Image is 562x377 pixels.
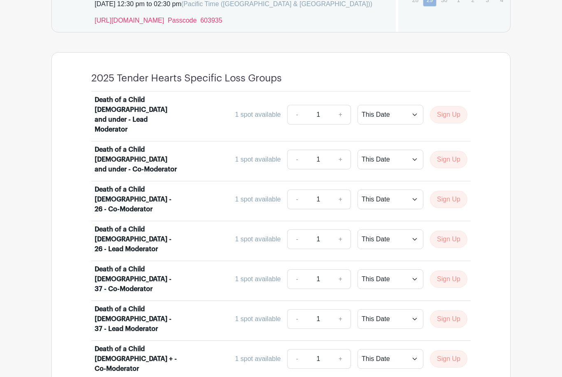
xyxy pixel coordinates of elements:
div: 1 spot available [235,354,281,364]
div: 1 spot available [235,234,281,244]
a: - [287,190,306,209]
button: Sign Up [430,151,467,168]
div: 1 spot available [235,274,281,284]
div: Death of a Child [DEMOGRAPHIC_DATA] - 26 - Co-Moderator [95,185,178,214]
div: Death of a Child [DEMOGRAPHIC_DATA] + - Co-Moderator [95,344,178,374]
button: Sign Up [430,106,467,123]
div: Death of a Child [DEMOGRAPHIC_DATA] and under - Lead Moderator [95,95,178,134]
button: Sign Up [430,310,467,328]
div: 1 spot available [235,110,281,120]
a: + [330,229,351,249]
a: + [330,105,351,125]
a: - [287,269,306,289]
a: + [330,269,351,289]
div: 1 spot available [235,155,281,164]
a: - [287,349,306,369]
a: + [330,190,351,209]
div: Death of a Child [DEMOGRAPHIC_DATA] - 37 - Co-Moderator [95,264,178,294]
span: (Pacific Time ([GEOGRAPHIC_DATA] & [GEOGRAPHIC_DATA])) [181,0,372,7]
div: 1 spot available [235,314,281,324]
button: Sign Up [430,231,467,248]
a: + [330,150,351,169]
a: - [287,309,306,329]
div: 1 spot available [235,194,281,204]
a: - [287,150,306,169]
a: - [287,229,306,249]
div: Death of a Child [DEMOGRAPHIC_DATA] and under - Co-Moderator [95,145,178,174]
a: - [287,105,306,125]
div: Death of a Child [DEMOGRAPHIC_DATA] - 26 - Lead Moderator [95,224,178,254]
button: Sign Up [430,271,467,288]
h4: 2025 Tender Hearts Specific Loss Groups [91,72,282,84]
div: Death of a Child [DEMOGRAPHIC_DATA] - 37 - Lead Moderator [95,304,178,334]
a: [URL][DOMAIN_NAME] Passcode 603935 [95,17,222,24]
a: + [330,309,351,329]
a: + [330,349,351,369]
button: Sign Up [430,191,467,208]
button: Sign Up [430,350,467,368]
